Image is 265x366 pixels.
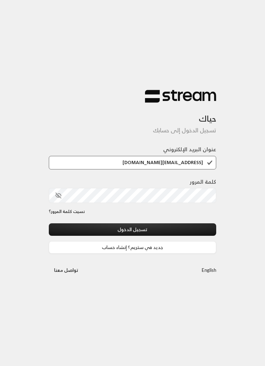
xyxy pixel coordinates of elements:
a: تواصل معنا [49,266,84,274]
button: تسجيل الدخول [49,223,216,236]
label: عنوان البريد الإلكتروني [163,146,216,154]
h5: تسجيل الدخول إلى حسابك [49,127,216,134]
h3: حياك [49,103,216,124]
button: toggle password visibility [52,189,64,202]
button: تواصل معنا [49,264,84,277]
label: كلمة المرور [190,178,216,186]
input: اكتب بريدك الإلكتروني هنا [49,156,216,169]
a: نسيت كلمة المرور؟ [49,208,85,215]
a: جديد في ستريم؟ إنشاء حساب [49,241,216,254]
img: Stream Logo [145,90,216,103]
a: English [202,264,216,277]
